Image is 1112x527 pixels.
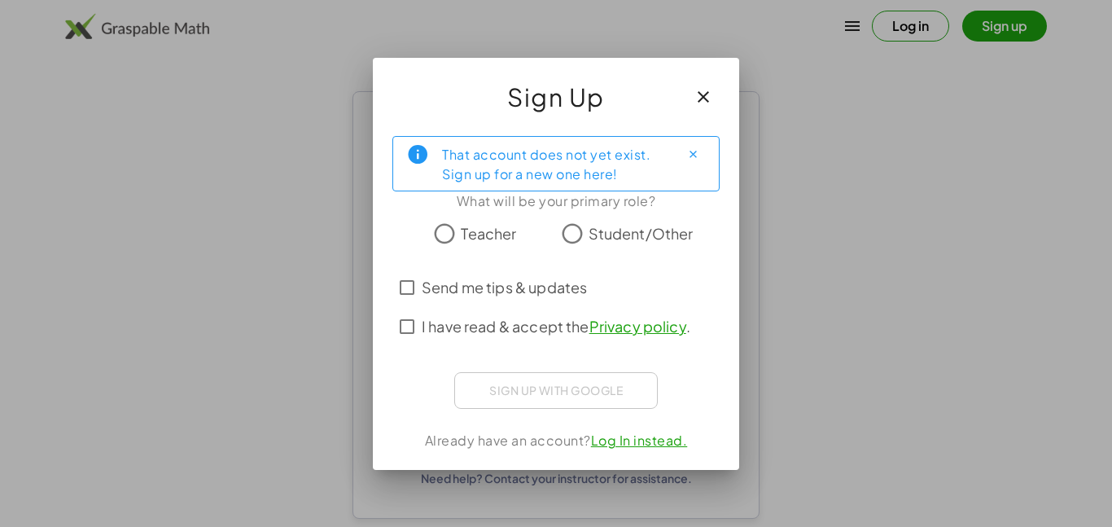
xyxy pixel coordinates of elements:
a: Privacy policy [589,317,686,336]
a: Log In instead. [591,432,688,449]
span: Send me tips & updates [422,276,587,298]
span: I have read & accept the . [422,315,690,337]
span: Student/Other [589,222,694,244]
span: Sign Up [507,77,605,116]
div: That account does not yet exist. Sign up for a new one here! [442,143,667,184]
span: Teacher [461,222,516,244]
button: Close [680,142,706,168]
div: What will be your primary role? [392,191,720,211]
div: Already have an account? [392,431,720,450]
